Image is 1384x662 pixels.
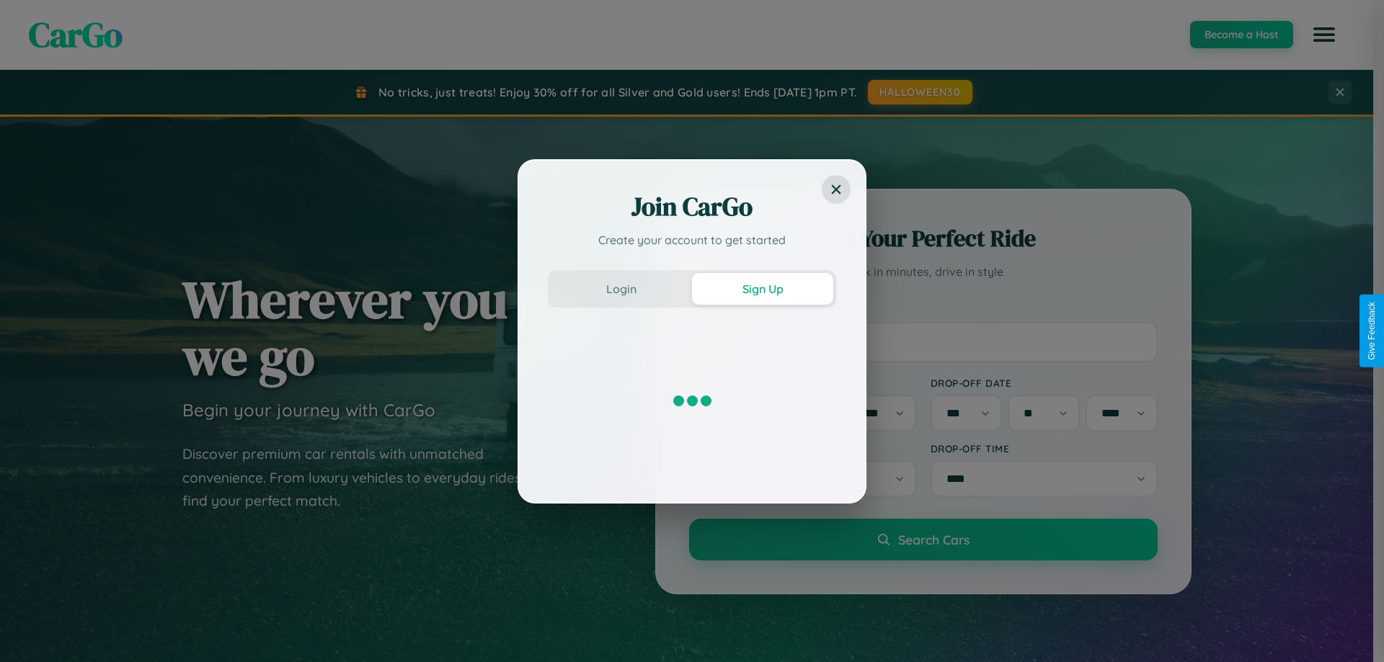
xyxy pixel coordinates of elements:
h2: Join CarGo [548,189,836,224]
iframe: Intercom live chat [14,613,49,648]
button: Sign Up [692,273,833,305]
button: Login [551,273,692,305]
p: Create your account to get started [548,231,836,249]
div: Give Feedback [1367,302,1377,360]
